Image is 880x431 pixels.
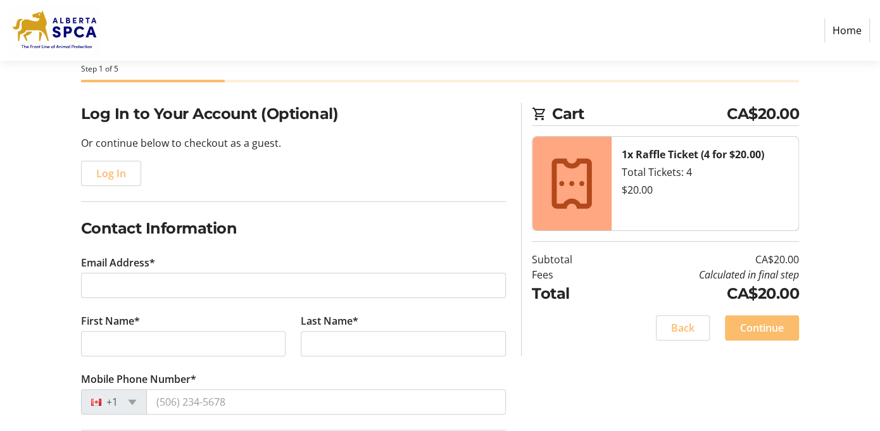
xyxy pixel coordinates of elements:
[656,315,710,340] button: Back
[81,161,141,186] button: Log In
[532,267,609,282] td: Fees
[824,18,870,42] a: Home
[301,313,358,328] label: Last Name*
[81,63,799,75] div: Step 1 of 5
[671,320,695,335] span: Back
[622,165,788,180] div: Total Tickets: 4
[96,166,126,181] span: Log In
[609,267,800,282] td: Calculated in final step
[609,282,800,305] td: CA$20.00
[81,255,155,270] label: Email Address*
[81,372,196,387] label: Mobile Phone Number*
[622,182,788,197] div: $20.00
[622,147,764,161] strong: 1x Raffle Ticket (4 for $20.00)
[146,389,506,415] input: (506) 234-5678
[81,217,506,240] h2: Contact Information
[81,103,506,125] h2: Log In to Your Account (Optional)
[81,135,506,151] p: Or continue below to checkout as a guest.
[727,103,799,125] span: CA$20.00
[609,252,800,267] td: CA$20.00
[81,313,140,328] label: First Name*
[10,5,100,56] img: Alberta SPCA's Logo
[532,252,609,267] td: Subtotal
[532,282,609,305] td: Total
[725,315,799,340] button: Continue
[552,103,727,125] span: Cart
[740,320,784,335] span: Continue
